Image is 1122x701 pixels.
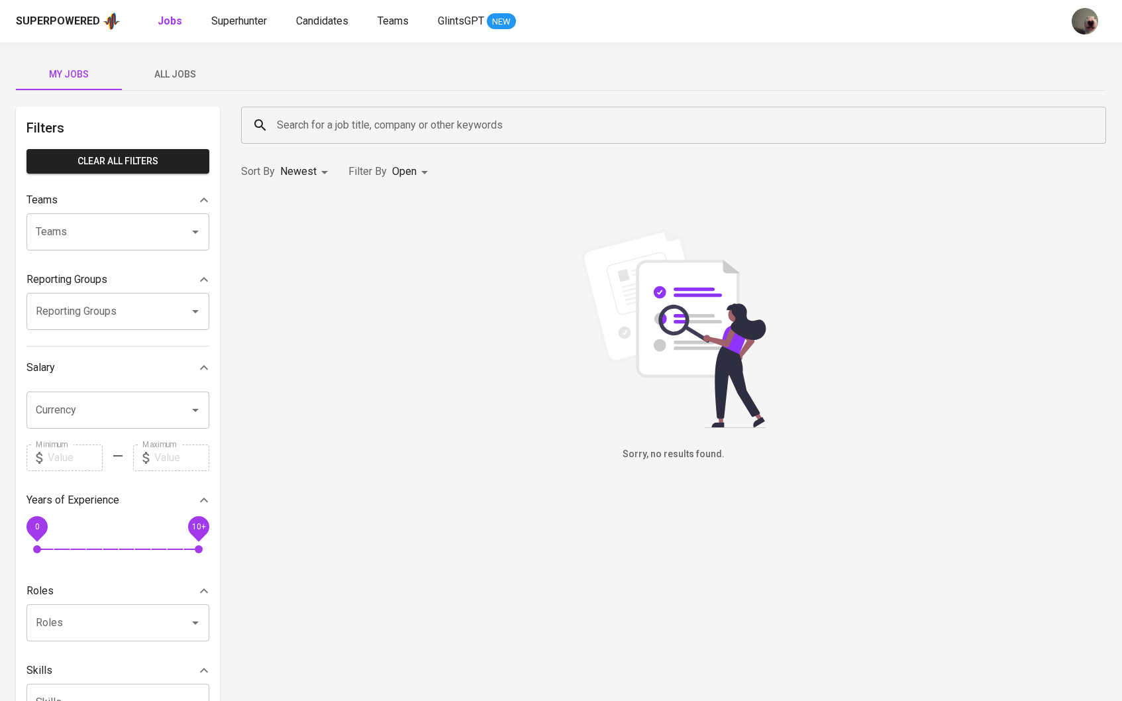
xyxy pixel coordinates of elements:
p: Reporting Groups [26,272,107,288]
a: Candidates [296,13,351,30]
div: Open [392,160,433,184]
p: Teams [26,192,58,208]
h6: Sorry, no results found. [241,447,1106,462]
span: 10+ [191,521,205,531]
img: aji.muda@glints.com [1072,8,1098,34]
a: Superpoweredapp logo [16,11,121,31]
span: All Jobs [130,66,220,83]
div: Roles [26,578,209,604]
a: Superhunter [211,13,270,30]
div: Years of Experience [26,487,209,513]
button: Open [186,223,205,241]
a: Teams [378,13,411,30]
span: My Jobs [24,66,114,83]
div: Skills [26,657,209,684]
span: NEW [487,15,516,28]
button: Open [186,302,205,321]
img: app logo [103,11,121,31]
p: Skills [26,663,52,678]
button: Open [186,401,205,419]
input: Value [48,445,103,471]
div: Newest [280,160,332,184]
button: Open [186,614,205,632]
span: Teams [378,15,409,27]
p: Newest [280,164,317,180]
span: Candidates [296,15,348,27]
h6: Filters [26,117,209,138]
p: Salary [26,360,55,376]
a: Jobs [158,13,185,30]
span: Superhunter [211,15,267,27]
span: Clear All filters [37,153,199,170]
img: file_searching.svg [574,229,773,428]
p: Years of Experience [26,492,119,508]
button: Clear All filters [26,149,209,174]
span: 0 [34,521,39,531]
div: Superpowered [16,14,100,29]
b: Jobs [158,15,182,27]
div: Salary [26,354,209,381]
p: Sort By [241,164,275,180]
input: Value [154,445,209,471]
div: Reporting Groups [26,266,209,293]
p: Roles [26,583,54,599]
a: GlintsGPT NEW [438,13,516,30]
div: Teams [26,187,209,213]
p: Filter By [348,164,387,180]
span: GlintsGPT [438,15,484,27]
span: Open [392,165,417,178]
